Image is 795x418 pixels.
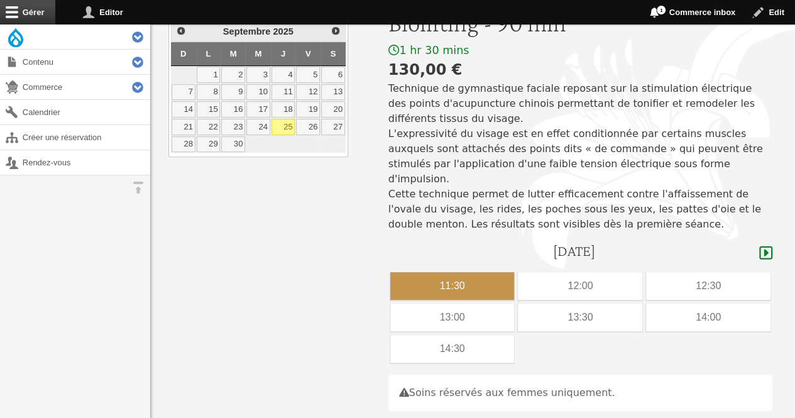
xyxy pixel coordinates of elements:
[390,304,515,331] div: 13:00
[390,335,515,363] div: 14:30
[305,49,311,58] span: Vendredi
[388,58,772,81] div: 130,00 €
[273,26,293,36] span: 2025
[390,272,515,300] div: 11:30
[172,136,195,153] a: 28
[172,101,195,118] a: 14
[331,49,336,58] span: Samedi
[221,119,245,135] a: 23
[656,5,666,15] span: 1
[271,119,295,135] a: 25
[176,26,186,36] span: Précédent
[172,119,195,135] a: 21
[230,49,237,58] span: Mardi
[173,23,189,39] a: Précédent
[197,84,221,101] a: 8
[388,43,772,58] div: 1 hr 30 mins
[246,67,270,83] a: 3
[246,84,270,101] a: 10
[197,67,221,83] a: 1
[296,67,320,83] a: 5
[321,101,345,118] a: 20
[180,49,187,58] span: Dimanche
[255,49,261,58] span: Mercredi
[221,136,245,153] a: 30
[221,67,245,83] a: 2
[197,136,221,153] a: 29
[271,101,295,118] a: 18
[518,272,642,300] div: 12:00
[321,67,345,83] a: 6
[552,242,595,260] h4: [DATE]
[246,101,270,118] a: 17
[296,84,320,101] a: 12
[221,84,245,101] a: 9
[321,119,345,135] a: 27
[271,84,295,101] a: 11
[388,81,772,232] p: Technique de gymnastique faciale reposant sur la stimulation électrique des points d'acupuncture ...
[223,26,271,36] span: Septembre
[327,23,343,39] a: Suivant
[296,101,320,118] a: 19
[646,272,770,300] div: 12:30
[646,304,770,331] div: 14:00
[518,304,642,331] div: 13:30
[296,119,320,135] a: 26
[271,67,295,83] a: 4
[172,84,195,101] a: 7
[221,101,245,118] a: 16
[281,49,285,58] span: Jeudi
[331,26,341,36] span: Suivant
[197,119,221,135] a: 22
[388,375,772,411] div: Soins réservés aux femmes uniquement.
[126,175,150,200] button: Orientation horizontale
[246,119,270,135] a: 24
[206,49,211,58] span: Lundi
[197,101,221,118] a: 15
[321,84,345,101] a: 13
